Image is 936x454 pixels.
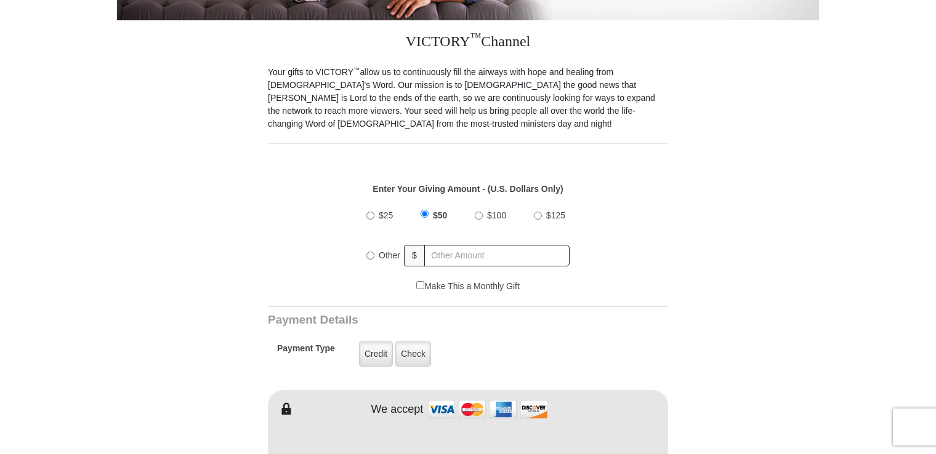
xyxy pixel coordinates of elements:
p: Your gifts to VICTORY allow us to continuously fill the airways with hope and healing from [DEMOG... [268,66,668,130]
label: Check [395,341,431,367]
h4: We accept [371,403,424,416]
h3: VICTORY Channel [268,20,668,66]
span: $25 [379,210,393,220]
span: $50 [433,210,447,220]
sup: ™ [353,66,360,73]
input: Make This a Monthly Gift [416,281,424,289]
h3: Payment Details [268,313,582,327]
label: Make This a Monthly Gift [416,280,520,293]
strong: Enter Your Giving Amount - (U.S. Dollars Only) [373,184,563,194]
h5: Payment Type [277,343,335,360]
span: Other [379,250,400,260]
span: $125 [546,210,565,220]
input: Other Amount [424,245,570,266]
span: $ [404,245,425,266]
label: Credit [359,341,393,367]
img: credit cards accepted [426,396,549,423]
sup: ™ [470,31,482,43]
span: $100 [487,210,506,220]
